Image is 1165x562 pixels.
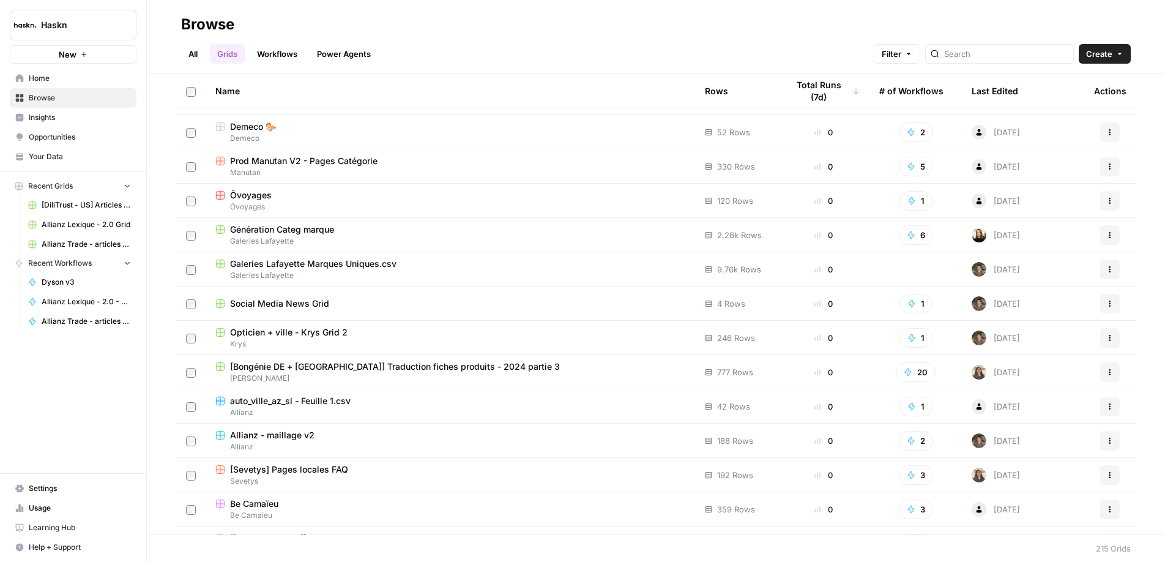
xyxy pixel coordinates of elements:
span: [DiliTrust - US] Articles de blog 700-1000 mots Grid [42,200,131,211]
div: [DATE] [972,468,1020,482]
span: Usage [29,503,131,514]
div: [DATE] [972,228,1020,242]
button: 5 [899,157,933,176]
img: qb0ypgzym8ajfvq1ke5e2cdn2jvt [972,433,986,448]
div: 0 [787,263,860,275]
span: Ôvoyages [230,189,272,201]
div: [DATE] [972,433,1020,448]
span: [Bongénie DE + [GEOGRAPHIC_DATA]] Traduction fiches produits - 2024 partie 3 [230,361,560,373]
a: Prod Manutan V2 - Pages CatégorieManutan [215,155,685,178]
img: cszqzxuy4o7yhiz2ltnnlq4qlm48 [972,365,986,380]
a: Social Media News Grid [215,298,685,310]
div: [DATE] [972,296,1020,311]
span: 4 Rows [717,298,745,310]
button: 6 [899,225,933,245]
span: Allianz Trade - articles de blog Grid [42,239,131,250]
span: Manutan [215,167,685,178]
span: Prod Manutan V2 - Pages Catégorie [230,155,378,167]
span: 330 Rows [717,160,755,173]
a: All [181,44,205,64]
div: Total Runs (7d) [787,74,860,108]
span: Allianz [215,441,685,452]
div: [DATE] [972,331,1020,345]
span: Be Camaieu [215,510,685,521]
span: 359 Rows [717,503,755,515]
span: Sevetys [215,476,685,487]
div: 0 [787,160,860,173]
span: Haskn [41,19,115,31]
a: auto_ville_az_sl - Feuille 1.csvAllianz [215,395,685,418]
div: Rows [705,74,728,108]
span: 52 Rows [717,126,750,138]
a: Galeries Lafayette Marques Uniques.csvGaleries Lafayette [215,258,685,281]
button: 1 [899,397,932,416]
img: qb0ypgzym8ajfvq1ke5e2cdn2jvt [972,331,986,345]
span: Recent Grids [28,181,73,192]
div: [DATE] [972,502,1020,517]
span: 9.76k Rows [717,263,761,275]
img: cszqzxuy4o7yhiz2ltnnlq4qlm48 [972,468,986,482]
span: Galeries Lafayette Marques Uniques.csv [230,258,396,270]
a: Be CamaïeuBe Camaieu [215,498,685,521]
span: 777 Rows [717,366,753,378]
a: Allianz Trade - articles de blog Grid [23,234,136,254]
span: Dyson v3 [42,277,131,288]
div: 0 [787,435,860,447]
a: Usage [10,498,136,518]
span: Galeries Lafayette [215,236,685,247]
a: Grids [210,44,245,64]
div: # of Workflows [879,74,944,108]
span: Allianz [215,407,685,418]
span: Learning Hub [29,522,131,533]
span: Your Data [29,151,131,162]
span: Ôvoyages [215,201,685,212]
a: ÔvoyagesÔvoyages [215,189,685,212]
span: Galeries Lafayette [215,270,685,281]
span: Allianz Trade - articles de blog [42,316,131,327]
span: 188 Rows [717,435,753,447]
a: Allianz Lexique - 2.0 Grid [23,215,136,234]
div: 0 [787,332,860,344]
span: New [59,48,76,61]
span: Social Media News Grid [230,298,329,310]
a: Workflows [250,44,305,64]
img: 4zh1e794pgdg50rkd3nny9tmb8o2 [972,228,986,242]
a: [Sevetys] Pages locales FAQSevetys [215,463,685,487]
span: Create [1086,48,1112,60]
a: Insights [10,108,136,127]
img: qb0ypgzym8ajfvq1ke5e2cdn2jvt [972,296,986,311]
div: 0 [787,298,860,310]
div: [DATE] [972,262,1020,277]
span: Insights [29,112,131,123]
span: Be Camaïeu [230,498,278,510]
button: 1 [899,328,932,348]
button: Create [1079,44,1131,64]
a: Allianz - maillage v2Allianz [215,429,685,452]
div: Actions [1094,74,1126,108]
div: [DATE] [972,125,1020,140]
button: New [10,45,136,64]
img: Haskn Logo [14,14,36,36]
button: 20 [896,362,936,382]
span: Allianz Lexique - 2.0 Grid [42,219,131,230]
div: 0 [787,195,860,207]
span: Home [29,73,131,84]
a: Génération Categ marqueGaleries Lafayette [215,223,685,247]
span: Demeco 🐎 [230,121,276,133]
div: Browse [181,15,234,34]
button: 1 [899,191,932,211]
span: 192 Rows [717,469,753,481]
a: Home [10,69,136,88]
a: [Bongénie DE + [GEOGRAPHIC_DATA]] Traduction fiches produits - 2024 partie 3[PERSON_NAME] [215,361,685,384]
a: [DiliTrust - US] Articles de blog 700-1000 mots Grid [23,195,136,215]
a: Browse [10,88,136,108]
button: Recent Grids [10,177,136,195]
input: Search [944,48,1068,60]
button: Recent Workflows [10,254,136,272]
div: Last Edited [972,74,1018,108]
div: Name [215,74,685,108]
button: 3 [899,465,933,485]
span: Opportunities [29,132,131,143]
div: [DATE] [972,159,1020,174]
a: Allianz Trade - articles de blog [23,312,136,331]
